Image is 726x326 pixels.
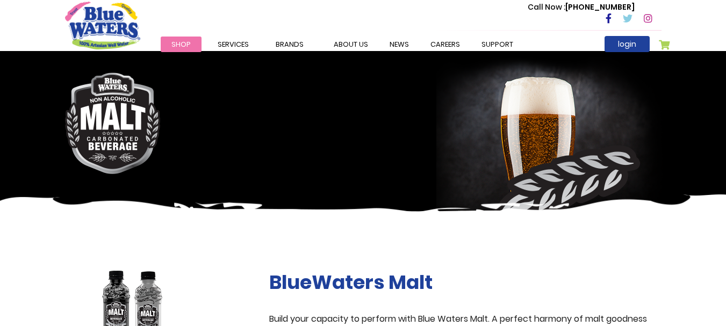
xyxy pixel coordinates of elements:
p: [PHONE_NUMBER] [528,2,635,13]
span: Brands [276,39,304,49]
a: store logo [65,2,140,49]
span: Shop [171,39,191,49]
a: careers [420,37,471,52]
img: malt-banner-right.png [436,56,670,242]
a: about us [323,37,379,52]
img: malt-logo.png [65,73,161,174]
h2: BlueWaters Malt [269,271,662,294]
span: Call Now : [528,2,565,12]
a: support [471,37,524,52]
a: login [605,36,650,52]
span: Services [218,39,249,49]
a: News [379,37,420,52]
